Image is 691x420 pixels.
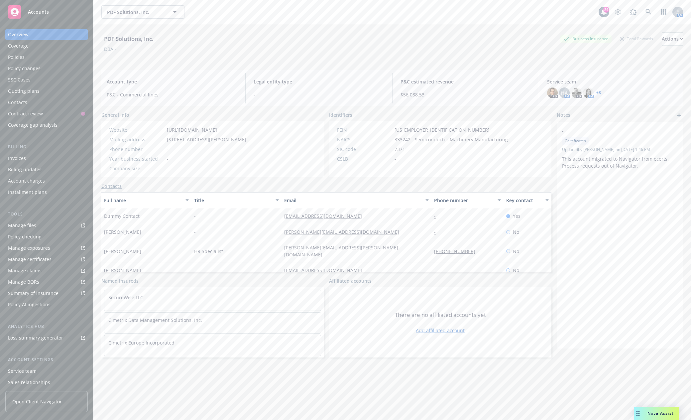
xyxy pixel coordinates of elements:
[28,9,49,15] span: Accounts
[8,231,42,242] div: Policy checking
[8,120,58,130] div: Coverage gap analysis
[107,91,237,98] span: P&C - Commercial lines
[5,120,88,130] a: Coverage gap analysis
[284,197,421,204] div: Email
[109,155,164,162] div: Year business started
[101,111,129,118] span: General info
[431,192,504,208] button: Phone number
[562,127,660,134] span: -
[8,277,39,287] div: Manage BORs
[675,111,683,119] a: add
[284,267,367,273] a: [EMAIL_ADDRESS][DOMAIN_NAME]
[329,277,372,284] a: Affiliated accounts
[557,111,570,119] span: Notes
[513,228,519,235] span: No
[5,74,88,85] a: SSC Cases
[565,138,586,144] span: Certificates
[107,9,165,16] span: PDF Solutions, Inc.
[5,86,88,96] a: Quoting plans
[395,146,405,153] span: 7371
[5,254,88,265] a: Manage certificates
[434,229,441,235] a: -
[254,78,384,85] span: Legal entity type
[167,146,169,153] span: -
[5,288,88,299] a: Summary of insurance
[5,187,88,198] a: Installment plans
[5,323,88,330] div: Analytics hub
[108,317,202,323] a: Cimetrix Data Management Solutions, Inc.
[416,327,465,334] a: Add affiliated account
[101,277,139,284] a: Named insureds
[101,5,184,19] button: PDF Solutions, Inc.
[395,311,486,319] span: There are no affiliated accounts yet
[662,33,683,45] div: Actions
[109,136,164,143] div: Mailing address
[557,122,683,175] div: -CertificatesUpdatedby [PERSON_NAME] on [DATE] 1:46 PMThis account migrated to Navigator from ece...
[603,7,609,13] div: 24
[8,187,47,198] div: Installment plans
[5,41,88,51] a: Coverage
[434,267,441,273] a: -
[284,244,398,258] a: [PERSON_NAME][EMAIL_ADDRESS][PERSON_NAME][DOMAIN_NAME]
[5,144,88,150] div: Billing
[167,165,169,172] span: -
[662,32,683,46] button: Actions
[5,299,88,310] a: Policy AI ingestions
[8,243,50,253] div: Manage exposures
[108,294,143,301] a: SecureWise LLC
[8,333,63,343] div: Loss summary generator
[8,97,27,108] div: Contacts
[104,248,141,255] span: [PERSON_NAME]
[5,333,88,343] a: Loss summary generator
[562,156,670,169] span: This account migrated to Navigator from ecerts. Process requests out of Navigator.
[104,267,141,274] span: [PERSON_NAME]
[167,136,246,143] span: [STREET_ADDRESS][PERSON_NAME]
[5,211,88,217] div: Tools
[101,192,191,208] button: Full name
[5,52,88,63] a: Policies
[101,183,122,190] a: Contacts
[634,407,679,420] button: Nova Assist
[284,213,367,219] a: [EMAIL_ADDRESS][DOMAIN_NAME]
[583,87,594,98] img: photo
[8,254,52,265] div: Manage certificates
[194,267,196,274] span: -
[5,243,88,253] a: Manage exposures
[329,111,352,118] span: Identifiers
[109,146,164,153] div: Phone number
[8,299,51,310] div: Policy AI ingestions
[401,78,531,85] span: P&C estimated revenue
[5,231,88,242] a: Policy checking
[634,407,642,420] div: Drag to move
[513,267,519,274] span: No
[5,63,88,74] a: Policy changes
[194,248,223,255] span: HR Specialist
[8,220,36,231] div: Manage files
[108,340,174,346] a: Cimetrix Europe Incorporated
[5,176,88,186] a: Account charges
[5,277,88,287] a: Manage BORs
[395,126,490,133] span: [US_EMPLOYER_IDENTIFICATION_NUMBER]
[560,35,612,43] div: Business Insurance
[647,410,674,416] span: Nova Assist
[395,155,396,162] span: -
[5,377,88,388] a: Sales relationships
[8,164,42,175] div: Billing updates
[5,108,88,119] a: Contract review
[337,146,392,153] div: SIC code
[434,197,494,204] div: Phone number
[5,153,88,164] a: Invoices
[167,127,217,133] a: [URL][DOMAIN_NAME]
[284,229,404,235] a: [PERSON_NAME][EMAIL_ADDRESS][DOMAIN_NAME]
[5,366,88,376] a: Service team
[657,5,670,19] a: Switch app
[8,377,50,388] div: Sales relationships
[434,248,481,254] a: [PHONE_NUMBER]
[5,164,88,175] a: Billing updates
[254,91,384,98] span: -
[513,212,520,219] span: Yes
[167,155,169,162] span: -
[104,228,141,235] span: [PERSON_NAME]
[8,29,29,40] div: Overview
